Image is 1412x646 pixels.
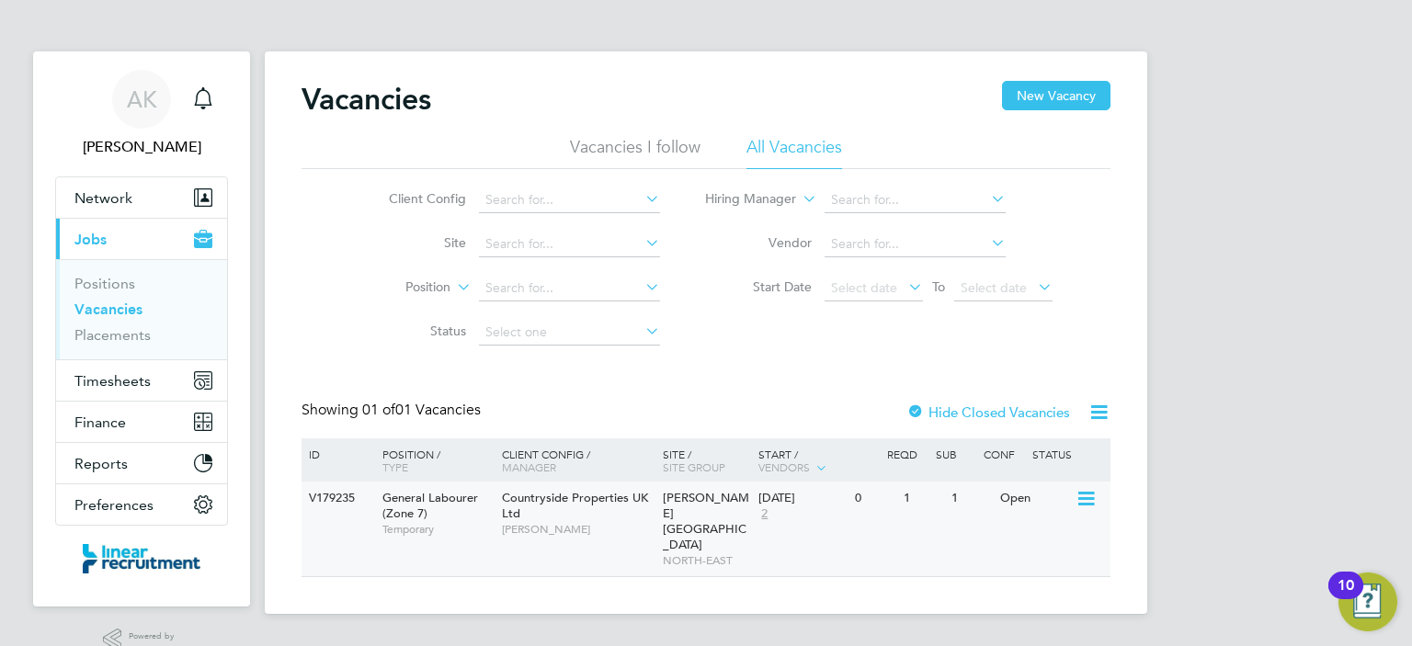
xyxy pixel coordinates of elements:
[83,544,200,573] img: linearrecruitment-logo-retina.png
[74,455,128,472] span: Reports
[56,177,227,218] button: Network
[360,190,466,207] label: Client Config
[56,259,227,359] div: Jobs
[74,496,154,514] span: Preferences
[1002,81,1110,110] button: New Vacancy
[758,506,770,522] span: 2
[1338,585,1354,609] div: 10
[570,136,700,169] li: Vacancies I follow
[663,490,749,552] span: [PERSON_NAME][GEOGRAPHIC_DATA]
[56,443,227,483] button: Reports
[74,189,132,207] span: Network
[479,187,660,213] input: Search for...
[947,482,995,516] div: 1
[345,278,450,297] label: Position
[360,323,466,339] label: Status
[758,459,810,474] span: Vendors
[746,136,842,169] li: All Vacancies
[996,482,1076,516] div: Open
[690,190,796,209] label: Hiring Manager
[74,414,126,431] span: Finance
[502,490,648,521] span: Countryside Properties UK Ltd
[899,482,947,516] div: 1
[74,372,151,390] span: Timesheets
[56,219,227,259] button: Jobs
[362,401,395,419] span: 01 of
[56,360,227,401] button: Timesheets
[1338,572,1397,631] button: Open Resource Center, 10 new notifications
[74,300,142,318] a: Vacancies
[931,438,979,470] div: Sub
[706,234,812,251] label: Vendor
[961,279,1027,296] span: Select date
[56,402,227,442] button: Finance
[663,459,725,474] span: Site Group
[55,136,228,158] span: Ashley Kelly
[360,234,466,251] label: Site
[304,482,369,516] div: V179235
[55,544,228,573] a: Go to home page
[302,81,431,118] h2: Vacancies
[369,438,497,482] div: Position /
[906,403,1070,421] label: Hide Closed Vacancies
[979,438,1027,470] div: Conf
[382,522,493,537] span: Temporary
[754,438,882,484] div: Start /
[129,629,180,644] span: Powered by
[304,438,369,470] div: ID
[850,482,898,516] div: 0
[1028,438,1108,470] div: Status
[658,438,755,482] div: Site /
[663,553,750,568] span: NORTH-EAST
[882,438,930,470] div: Reqd
[497,438,658,482] div: Client Config /
[362,401,481,419] span: 01 Vacancies
[502,459,556,474] span: Manager
[825,232,1006,257] input: Search for...
[74,231,107,248] span: Jobs
[302,401,484,420] div: Showing
[479,276,660,301] input: Search for...
[55,70,228,158] a: AK[PERSON_NAME]
[831,279,897,296] span: Select date
[706,278,812,295] label: Start Date
[382,490,478,521] span: General Labourer (Zone 7)
[758,491,846,506] div: [DATE]
[479,320,660,346] input: Select one
[33,51,250,606] nav: Main navigation
[825,187,1006,213] input: Search for...
[502,522,654,537] span: [PERSON_NAME]
[74,275,135,292] a: Positions
[479,232,660,257] input: Search for...
[927,275,951,299] span: To
[382,459,408,474] span: Type
[127,87,157,111] span: AK
[74,326,151,344] a: Placements
[56,484,227,525] button: Preferences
